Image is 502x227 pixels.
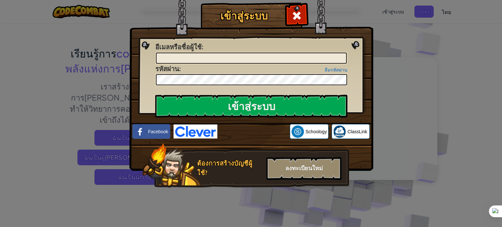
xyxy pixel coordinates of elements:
label: : [155,42,203,52]
h1: เข้าสู่ระบบ [202,10,286,22]
span: Schoology [306,128,327,135]
span: อีเมลหรือชื่อผู้ใช้ [155,42,202,51]
img: classlink-logo-small.png [333,125,346,138]
span: ClassLink [347,128,367,135]
div: ต้องการสร้างบัญชีผู้ใช้? [197,159,262,177]
a: ลืมรหัสผ่าน [325,67,347,73]
span: รหัสผ่าน [155,64,179,73]
span: Facebook [148,128,168,135]
iframe: ปุ่มลงชื่อเข้าใช้ด้วย Google [217,124,290,139]
img: facebook_small.png [134,125,146,138]
div: ลงทะเบียนใหม่ [266,157,342,180]
label: : [155,64,181,74]
img: clever-logo-blue.png [174,124,217,138]
img: schoology.png [292,125,304,138]
input: เข้าสู่ระบบ [155,95,347,118]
